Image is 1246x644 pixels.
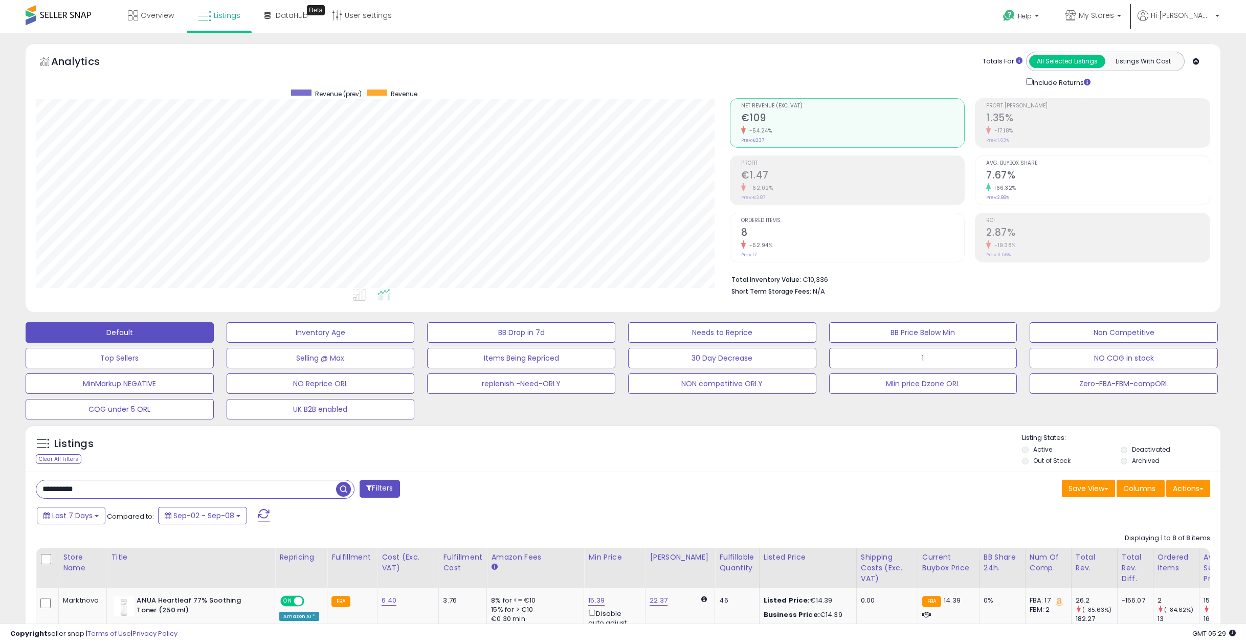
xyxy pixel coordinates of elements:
button: NO COG in stock [1030,348,1218,368]
div: Current Buybox Price [922,552,975,573]
div: Store Name [63,552,102,573]
img: 219j3NwJFOL._SL40_.jpg [114,596,134,616]
button: BB Drop in 7d [427,322,615,343]
small: (-85.63%) [1082,606,1111,614]
div: Amazon AI * [279,612,319,621]
div: 46 [719,596,751,605]
b: Listed Price: [764,595,810,605]
button: 1 [829,348,1017,368]
div: Fulfillment [331,552,373,563]
button: replenish -Need-ORLY [427,373,615,394]
div: 0.00 [861,596,910,605]
small: Prev: 17 [741,252,756,258]
div: Marktnova [63,596,99,605]
div: 0% [984,596,1017,605]
div: Repricing [279,552,323,563]
span: Last 7 Days [52,510,93,521]
span: Profit [PERSON_NAME] [986,103,1210,109]
button: Columns [1117,480,1165,497]
small: Prev: 1.63% [986,137,1009,143]
div: Clear All Filters [36,454,81,464]
button: NON competitive ORLY [628,373,816,394]
span: Sep-02 - Sep-08 [173,510,234,521]
div: Total Rev. Diff. [1122,552,1149,584]
h2: 2.87% [986,227,1210,240]
a: Privacy Policy [132,629,177,638]
a: Hi [PERSON_NAME] [1138,10,1219,33]
div: Amazon Fees [491,552,580,563]
a: 22.37 [650,595,667,606]
div: Tooltip anchor [307,5,325,15]
small: FBA [331,596,350,607]
h2: €109 [741,112,965,126]
div: Title [111,552,271,563]
div: Total Rev. [1076,552,1113,573]
small: -17.18% [991,127,1013,135]
div: FBA: 17 [1030,596,1063,605]
span: ROI [986,218,1210,224]
div: 8% for <= €10 [491,596,576,605]
div: €14.39 [764,596,849,605]
span: Columns [1123,483,1155,494]
span: Avg. Buybox Share [986,161,1210,166]
div: Min Price [588,552,641,563]
small: Prev: 2.88% [986,194,1009,201]
button: Inventory Age [227,322,415,343]
div: BB Share 24h. [984,552,1021,573]
button: Needs to Reprice [628,322,816,343]
button: NO Reprice ORL [227,373,415,394]
strong: Copyright [10,629,48,638]
small: -54.24% [746,127,772,135]
small: 166.32% [991,184,1016,192]
h2: €1.47 [741,169,965,183]
span: My Stores [1079,10,1114,20]
div: 26.2 [1076,596,1117,605]
button: 30 Day Decrease [628,348,816,368]
span: Listings [214,10,240,20]
small: (-6.53%) [1210,606,1236,614]
div: Displaying 1 to 8 of 8 items [1125,534,1210,543]
div: Disable auto adjust min [588,608,637,637]
a: 15.39 [588,595,605,606]
div: Fulfillable Quantity [719,552,754,573]
div: €14.39 [764,610,849,619]
span: 2025-09-17 05:29 GMT [1192,629,1236,638]
span: Net Revenue (Exc. VAT) [741,103,965,109]
button: Actions [1166,480,1210,497]
div: Shipping Costs (Exc. VAT) [861,552,914,584]
span: N/A [813,286,825,296]
button: BB Price Below Min [829,322,1017,343]
a: Terms of Use [87,629,131,638]
div: Avg Selling Price [1204,552,1241,584]
h5: Listings [54,437,94,451]
span: Revenue [391,90,417,98]
button: MIin price Dzone ORL [829,373,1017,394]
small: Prev: €237 [741,137,764,143]
button: Save View [1062,480,1115,497]
div: 2 [1158,596,1199,605]
button: Last 7 Days [37,507,105,524]
b: Total Inventory Value: [731,275,801,284]
button: Filters [360,480,399,498]
span: OFF [303,597,319,606]
b: Business Price: [764,610,820,619]
a: Help [995,2,1049,33]
div: seller snap | | [10,629,177,639]
div: Ordered Items [1158,552,1195,573]
label: Out of Stock [1033,456,1071,465]
label: Active [1033,445,1052,454]
h2: 8 [741,227,965,240]
div: FBM: 2 [1030,605,1063,614]
label: Archived [1132,456,1160,465]
div: Include Returns [1018,76,1103,88]
button: Items Being Repriced [427,348,615,368]
div: [PERSON_NAME] [650,552,710,563]
button: Non Competitive [1030,322,1218,343]
b: ANUA Heartleaf 77% Soothing Toner (250 ml) [137,596,261,617]
span: Compared to: [107,512,154,521]
a: 6.40 [382,595,396,606]
div: Totals For [983,57,1022,66]
div: 3.76 [443,596,479,605]
h5: Analytics [51,54,120,71]
span: Ordered Items [741,218,965,224]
